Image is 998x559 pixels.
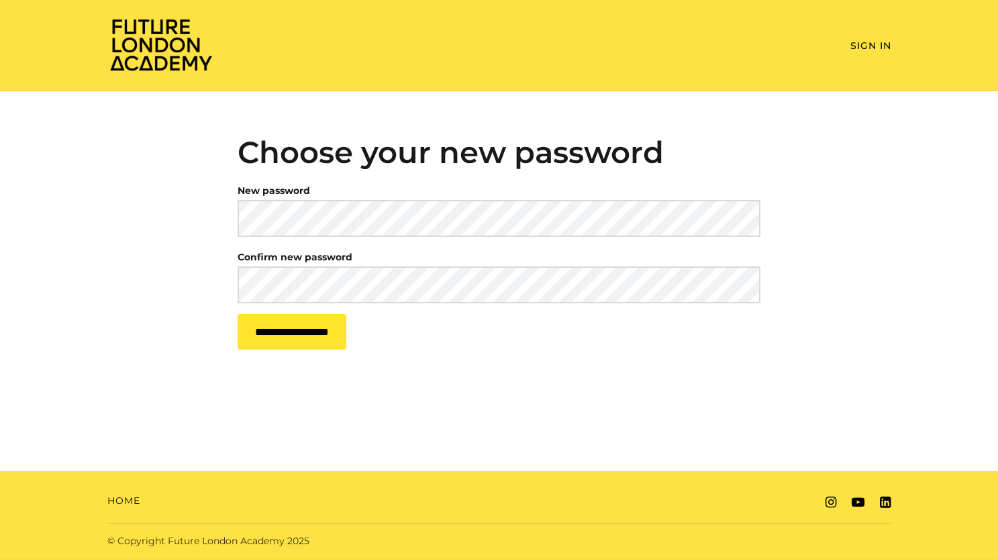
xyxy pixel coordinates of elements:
a: Sign In [850,40,891,52]
img: Home Page [107,17,215,72]
h2: Choose your new password [238,134,760,170]
a: Home [107,494,140,508]
label: New password [238,181,310,200]
label: Confirm new password [238,248,352,266]
div: © Copyright Future London Academy 2025 [97,534,499,548]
